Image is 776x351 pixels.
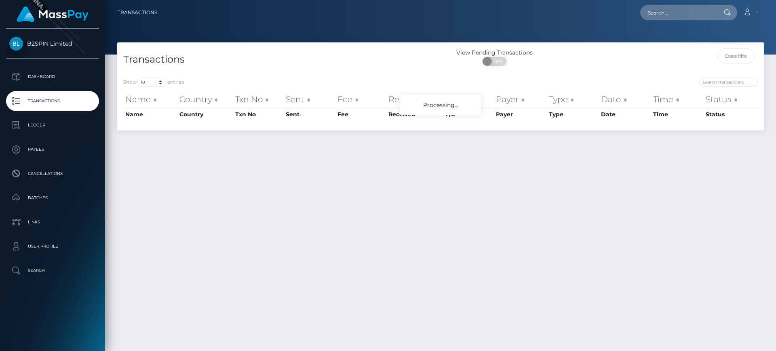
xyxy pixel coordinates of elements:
th: F/X [444,91,494,107]
th: Time [651,108,704,121]
label: Show entries [123,78,184,87]
span: OFF [487,57,507,66]
th: Name [123,91,177,107]
h4: Transactions [123,53,434,67]
th: Received [386,91,444,107]
p: Links [9,216,96,228]
img: B2SPIN Limited [9,37,23,50]
th: Type [547,91,599,107]
a: Transactions [6,91,99,111]
th: Sent [284,91,335,107]
a: Links [6,212,99,232]
a: Cancellations [6,164,99,184]
a: Dashboard [6,67,99,87]
th: Sent [284,108,335,121]
a: Payees [6,139,99,160]
p: Dashboard [9,71,96,83]
p: Ledger [9,119,96,131]
th: Status [704,91,758,107]
th: Date [599,108,651,121]
span: B2SPIN Limited [6,40,99,47]
th: Country [177,108,234,121]
input: Search... [640,5,716,20]
p: Batches [9,192,96,204]
a: Transactions [118,4,157,21]
img: MassPay Logo [17,6,89,22]
a: Search [6,261,99,281]
th: Name [123,108,177,121]
th: Received [386,108,444,121]
input: Search transactions [699,78,758,87]
div: Processing... [400,95,481,115]
th: Payer [494,108,547,121]
th: Fee [335,108,386,121]
th: Type [547,108,599,121]
a: User Profile [6,236,99,256]
th: Time [651,91,704,107]
th: Payer [494,91,547,107]
p: User Profile [9,240,96,252]
a: Ledger [6,115,99,135]
th: Date [599,91,651,107]
div: View Pending Transactions [441,48,548,57]
input: Date filter [717,48,755,63]
th: Txn No [233,108,284,121]
p: Transactions [9,95,96,107]
th: Status [704,108,758,121]
th: Country [177,91,234,107]
p: Cancellations [9,168,96,180]
select: Showentries [137,78,167,87]
th: Fee [335,91,386,107]
th: Txn No [233,91,284,107]
p: Payees [9,143,96,156]
p: Search [9,265,96,277]
a: Batches [6,188,99,208]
